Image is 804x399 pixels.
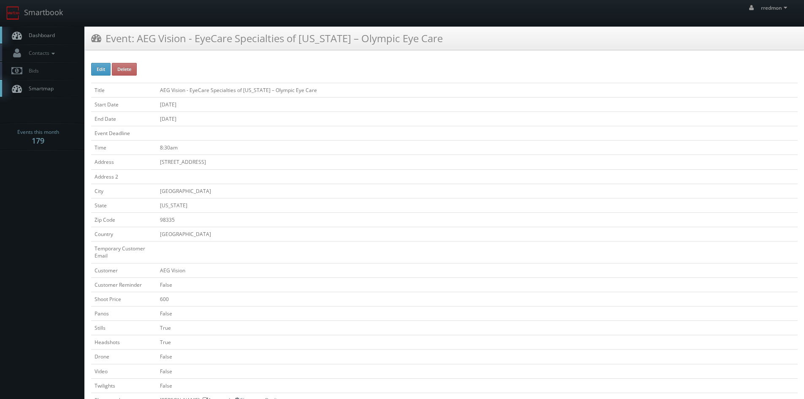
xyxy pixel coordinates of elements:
td: Customer Reminder [91,277,157,292]
td: AEG Vision - EyeCare Specialties of [US_STATE] – Olympic Eye Care [157,83,798,97]
td: 600 [157,292,798,306]
span: Smartmap [24,85,54,92]
td: Video [91,364,157,378]
img: smartbook-logo.png [6,6,20,20]
span: Bids [24,67,39,74]
td: False [157,306,798,320]
td: Panos [91,306,157,320]
td: Title [91,83,157,97]
td: [STREET_ADDRESS] [157,155,798,169]
h3: Event: AEG Vision - EyeCare Specialties of [US_STATE] – Olympic Eye Care [91,31,443,46]
td: [US_STATE] [157,198,798,212]
td: End Date [91,111,157,126]
span: rredmon [761,4,790,11]
td: False [157,378,798,393]
td: [GEOGRAPHIC_DATA] [157,184,798,198]
td: Start Date [91,97,157,111]
td: AEG Vision [157,263,798,277]
span: Contacts [24,49,57,57]
td: Shoot Price [91,292,157,306]
td: [GEOGRAPHIC_DATA] [157,227,798,242]
td: True [157,335,798,350]
td: Address [91,155,157,169]
td: Country [91,227,157,242]
td: False [157,364,798,378]
td: Time [91,141,157,155]
td: Address 2 [91,169,157,184]
td: City [91,184,157,198]
td: Temporary Customer Email [91,242,157,263]
td: False [157,350,798,364]
td: False [157,277,798,292]
span: Events this month [17,128,59,136]
td: State [91,198,157,212]
td: 98335 [157,212,798,227]
button: Edit [91,63,111,76]
button: Delete [112,63,137,76]
td: [DATE] [157,111,798,126]
td: Drone [91,350,157,364]
span: Dashboard [24,32,55,39]
td: Stills [91,321,157,335]
td: Twilights [91,378,157,393]
td: [DATE] [157,97,798,111]
td: Headshots [91,335,157,350]
td: Customer [91,263,157,277]
td: Zip Code [91,212,157,227]
strong: 179 [32,136,44,146]
td: True [157,321,798,335]
td: Event Deadline [91,126,157,141]
td: 8:30am [157,141,798,155]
